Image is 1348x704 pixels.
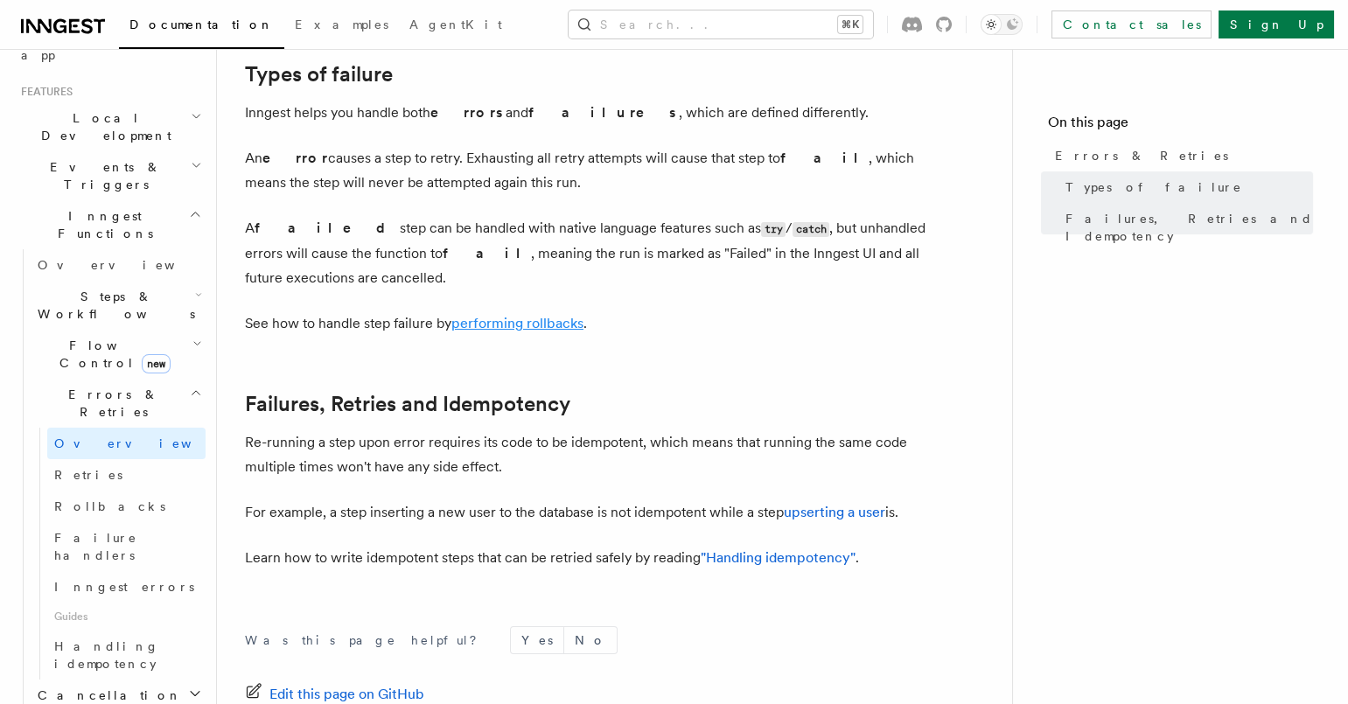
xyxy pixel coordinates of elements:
a: Examples [284,5,399,47]
span: Flow Control [31,337,192,372]
a: Failure handlers [47,522,206,571]
strong: fail [780,150,869,166]
span: Inngest Functions [14,207,189,242]
a: Sign Up [1219,10,1334,38]
span: Overview [54,436,234,450]
h4: On this page [1048,112,1313,140]
code: try [761,222,786,237]
a: Handling idempotency [47,631,206,680]
button: Errors & Retries [31,379,206,428]
code: catch [793,222,829,237]
a: AgentKit [399,5,513,47]
p: Learn how to write idempotent steps that can be retried safely by reading . [245,546,945,570]
p: An causes a step to retry. Exhausting all retry attempts will cause that step to , which means th... [245,146,945,195]
span: Retries [54,468,122,482]
a: upserting a user [784,504,885,520]
span: Examples [295,17,388,31]
a: performing rollbacks [451,315,583,331]
span: Guides [47,603,206,631]
a: Contact sales [1051,10,1212,38]
button: No [564,627,617,653]
kbd: ⌘K [838,16,863,33]
span: Errors & Retries [1055,147,1228,164]
p: For example, a step inserting a new user to the database is not idempotent while a step is. [245,500,945,525]
span: Cancellation [31,687,182,704]
span: new [142,354,171,373]
a: Overview [31,249,206,281]
span: Rollbacks [54,499,165,513]
button: Toggle dark mode [981,14,1023,35]
strong: failed [255,220,400,236]
a: Types of failure [245,62,393,87]
p: See how to handle step failure by . [245,311,945,336]
a: Inngest errors [47,571,206,603]
button: Local Development [14,102,206,151]
a: Overview [47,428,206,459]
a: Types of failure [1058,171,1313,203]
a: "Handling idempotency" [701,549,856,566]
strong: fail [443,245,531,261]
span: Failure handlers [54,531,137,562]
span: Handling idempotency [54,639,159,671]
span: Events & Triggers [14,158,191,193]
button: Yes [511,627,563,653]
a: Rollbacks [47,491,206,522]
strong: failures [528,104,679,121]
span: Steps & Workflows [31,288,195,323]
span: Features [14,85,73,99]
a: Retries [47,459,206,491]
p: Re-running a step upon error requires its code to be idempotent, which means that running the sam... [245,430,945,479]
span: Failures, Retries and Idempotency [1065,210,1313,245]
span: Local Development [14,109,191,144]
button: Flow Controlnew [31,330,206,379]
div: Errors & Retries [31,428,206,680]
button: Events & Triggers [14,151,206,200]
span: AgentKit [409,17,502,31]
strong: errors [430,104,506,121]
button: Search...⌘K [569,10,873,38]
button: Steps & Workflows [31,281,206,330]
a: Errors & Retries [1048,140,1313,171]
span: Inngest errors [54,580,194,594]
p: A step can be handled with native language features such as / , but unhandled errors will cause t... [245,216,945,290]
a: Documentation [119,5,284,49]
span: Types of failure [1065,178,1242,196]
span: Errors & Retries [31,386,190,421]
span: Overview [38,258,218,272]
button: Inngest Functions [14,200,206,249]
p: Inngest helps you handle both and , which are defined differently. [245,101,945,125]
p: Was this page helpful? [245,631,489,649]
a: Failures, Retries and Idempotency [245,392,570,416]
span: Documentation [129,17,274,31]
strong: error [262,150,328,166]
a: Failures, Retries and Idempotency [1058,203,1313,252]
